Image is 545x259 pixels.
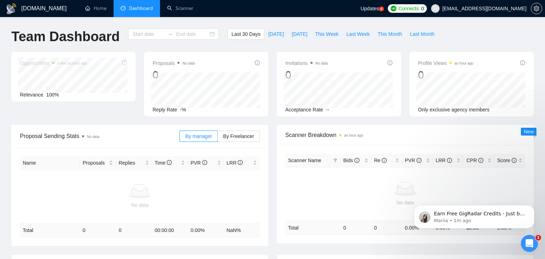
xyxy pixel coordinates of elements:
[227,28,264,40] button: Last 30 Days
[531,3,542,14] button: setting
[223,133,254,139] span: By Freelancer
[46,92,59,98] span: 100%
[202,160,207,165] span: info-circle
[332,155,339,166] span: filter
[521,235,538,252] iframe: Intercom live chat
[132,30,165,38] input: Start date
[512,158,517,163] span: info-circle
[176,30,208,38] input: End date
[288,199,522,206] div: No data
[285,68,328,82] div: 0
[121,6,126,11] span: dashboard
[497,158,516,163] span: Score
[402,221,433,235] td: 0.00 %
[227,160,243,166] span: LRR
[447,158,452,163] span: info-circle
[371,221,402,235] td: 0
[466,158,483,163] span: CPR
[264,28,288,40] button: [DATE]
[188,224,224,237] td: 0.00 %
[191,160,207,166] span: PVR
[85,5,106,11] a: homeHome
[116,224,152,237] td: 0
[405,158,422,163] span: PVR
[418,68,473,82] div: 0
[531,6,542,11] span: setting
[11,28,120,45] h1: Team Dashboard
[153,107,177,112] span: Reply Rate
[418,107,490,112] span: Only exclusive agency members
[20,92,43,98] span: Relevance
[285,131,525,139] span: Scanner Breakdown
[167,5,193,11] a: searchScanner
[417,158,422,163] span: info-circle
[354,158,359,163] span: info-circle
[224,224,260,237] td: NaN %
[185,133,212,139] span: By manager
[20,132,180,140] span: Proposal Sending Stats
[378,30,402,38] span: This Month
[20,156,80,170] th: Name
[116,156,152,170] th: Replies
[285,107,323,112] span: Acceptance Rate
[391,6,396,11] img: upwork-logo.png
[344,133,363,137] time: an hour ago
[410,30,434,38] span: Last Month
[340,221,371,235] td: 0
[129,5,153,11] span: Dashboard
[436,158,452,163] span: LRR
[315,30,338,38] span: This Week
[374,158,387,163] span: Re
[535,235,541,241] span: 1
[333,158,337,162] span: filter
[382,158,387,163] span: info-circle
[167,31,173,37] span: to
[288,28,311,40] button: [DATE]
[326,107,329,112] span: --
[292,30,307,38] span: [DATE]
[421,5,424,12] span: 0
[20,224,80,237] td: Total
[531,6,542,11] a: setting
[180,107,186,112] span: -%
[418,59,473,67] span: Profile Views
[80,224,116,237] td: 0
[167,160,172,165] span: info-circle
[152,224,188,237] td: 00:00:00
[155,160,172,166] span: Time
[343,158,359,163] span: Bids
[268,30,284,38] span: [DATE]
[374,28,406,40] button: This Month
[478,158,483,163] span: info-circle
[285,59,328,67] span: Invitations
[87,135,99,139] span: No data
[182,61,195,65] span: No data
[119,159,143,167] span: Replies
[346,30,370,38] span: Last Week
[406,28,438,40] button: Last Month
[387,60,392,65] span: info-circle
[520,60,525,65] span: info-circle
[342,28,374,40] button: Last Week
[433,6,438,11] span: user
[153,68,195,82] div: 0
[398,5,420,12] span: Connects:
[153,59,195,67] span: Proposals
[288,158,321,163] span: Scanner Name
[455,61,473,65] time: an hour ago
[80,156,116,170] th: Proposals
[231,30,260,38] span: Last 30 Days
[311,28,342,40] button: This Week
[379,6,384,11] a: 5
[524,129,534,134] span: New
[167,31,173,37] span: swap-right
[381,7,382,11] text: 5
[255,60,260,65] span: info-circle
[403,190,545,240] iframe: Intercom notifications message
[6,3,17,15] img: logo
[83,159,108,167] span: Proposals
